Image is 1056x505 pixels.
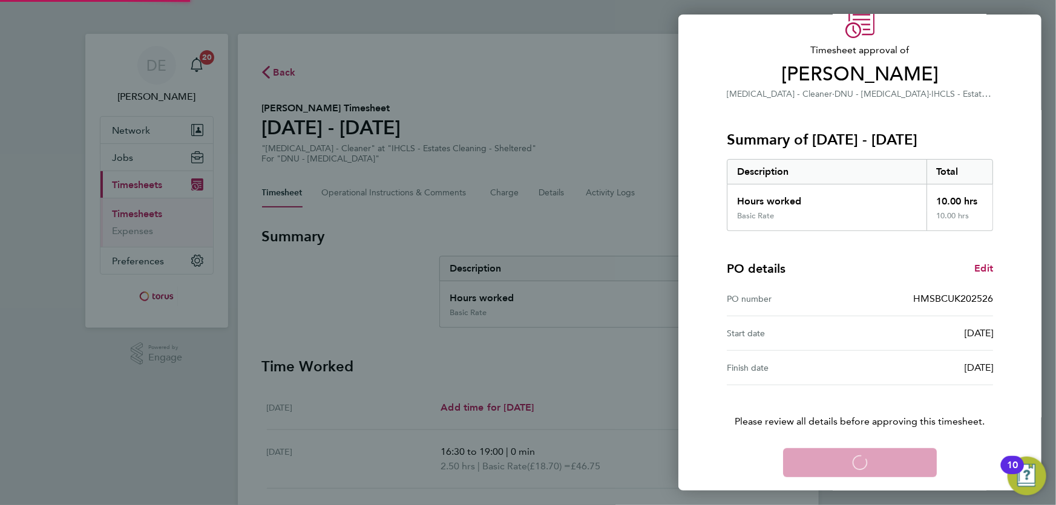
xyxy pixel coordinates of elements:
[727,326,860,340] div: Start date
[832,89,835,99] span: ·
[974,262,993,274] span: Edit
[727,292,860,306] div: PO number
[926,184,993,211] div: 10.00 hrs
[727,62,993,86] span: [PERSON_NAME]
[926,160,993,184] div: Total
[929,89,931,99] span: ·
[835,89,929,99] span: DNU - [MEDICAL_DATA]
[860,360,993,375] div: [DATE]
[913,293,993,304] span: HMSBCUK202526
[727,160,926,184] div: Description
[712,385,1008,429] p: Please review all details before approving this timesheet.
[974,261,993,276] a: Edit
[727,89,832,99] span: [MEDICAL_DATA] - Cleaner
[727,159,993,231] div: Summary of 25 - 31 Aug 2025
[727,184,926,211] div: Hours worked
[737,211,774,221] div: Basic Rate
[860,326,993,340] div: [DATE]
[727,360,860,375] div: Finish date
[727,43,993,57] span: Timesheet approval of
[1008,457,1046,495] button: Open Resource Center, 10 new notifications
[727,260,785,277] h4: PO details
[1007,465,1018,481] div: 10
[926,211,993,230] div: 10.00 hrs
[727,130,993,149] h3: Summary of [DATE] - [DATE]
